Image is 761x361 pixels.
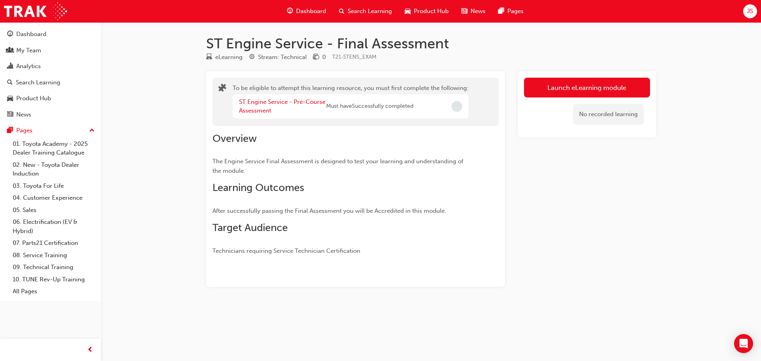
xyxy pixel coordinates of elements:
[10,261,98,273] a: 09. Technical Training
[16,78,60,87] div: Search Learning
[498,6,504,16] span: pages-icon
[339,6,344,16] span: search-icon
[322,53,326,62] div: 0
[734,334,753,353] div: Open Intercom Messenger
[206,35,656,52] h1: ST Engine Service - Final Assessment
[326,102,413,111] span: Must have Successfully completed
[3,123,98,138] button: Pages
[233,84,468,120] div: To be eligible to attempt this learning resource, you must first complete the following:
[470,7,486,16] span: News
[3,107,98,122] a: News
[348,7,392,16] span: Search Learning
[218,84,226,94] span: puzzle-icon
[398,3,455,19] a: car-iconProduct Hub
[7,95,13,102] span: car-icon
[3,59,98,74] a: Analytics
[10,285,98,298] a: All Pages
[258,53,307,62] div: Stream: Technical
[215,53,243,62] div: eLearning
[10,159,98,180] a: 02. New - Toyota Dealer Induction
[212,181,304,194] span: Learning Outcomes
[287,6,293,16] span: guage-icon
[206,54,212,61] span: learningResourceType_ELEARNING-icon
[212,158,465,174] span: The Engine Service Final Assessment is designed to test your learning and understanding of the mo...
[492,3,530,19] a: pages-iconPages
[455,3,492,19] a: news-iconNews
[3,91,98,106] a: Product Hub
[212,207,446,214] span: After successfully passing the Final Assessment you will be Accredited in this module.
[7,111,13,118] span: news-icon
[212,247,360,254] span: Technicians requiring Service Technician Certification
[747,7,753,16] span: JS
[313,52,326,62] div: Price
[573,104,644,125] div: No recorded learning
[206,52,243,62] div: Type
[16,30,46,39] div: Dashboard
[10,180,98,192] a: 03. Toyota For Life
[239,98,325,115] a: ST Engine Service - Pre-Course Assessment
[3,25,98,123] button: DashboardMy TeamAnalyticsSearch LearningProduct HubNews
[249,52,307,62] div: Stream
[16,110,31,119] div: News
[10,192,98,204] a: 04. Customer Experience
[16,94,51,103] div: Product Hub
[212,132,257,145] span: Overview
[507,7,524,16] span: Pages
[7,127,13,134] span: pages-icon
[16,62,41,71] div: Analytics
[7,47,13,54] span: people-icon
[3,43,98,58] a: My Team
[461,6,467,16] span: news-icon
[3,75,98,90] a: Search Learning
[281,3,333,19] a: guage-iconDashboard
[10,138,98,159] a: 01. Toyota Academy - 2025 Dealer Training Catalogue
[16,46,41,55] div: My Team
[405,6,411,16] span: car-icon
[89,126,95,136] span: up-icon
[524,78,650,97] button: Launch eLearning module
[249,54,255,61] span: target-icon
[3,27,98,42] a: Dashboard
[7,31,13,38] span: guage-icon
[7,63,13,70] span: chart-icon
[10,204,98,216] a: 05. Sales
[16,126,33,135] div: Pages
[313,54,319,61] span: money-icon
[10,237,98,249] a: 07. Parts21 Certification
[332,53,377,60] span: Learning resource code
[212,222,288,234] span: Target Audience
[743,4,757,18] button: JS
[296,7,326,16] span: Dashboard
[87,345,93,355] span: prev-icon
[4,2,67,20] img: Trak
[7,79,13,86] span: search-icon
[10,249,98,262] a: 08. Service Training
[10,273,98,286] a: 10. TUNE Rev-Up Training
[10,216,98,237] a: 06. Electrification (EV & Hybrid)
[414,7,449,16] span: Product Hub
[451,101,462,112] span: Incomplete
[333,3,398,19] a: search-iconSearch Learning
